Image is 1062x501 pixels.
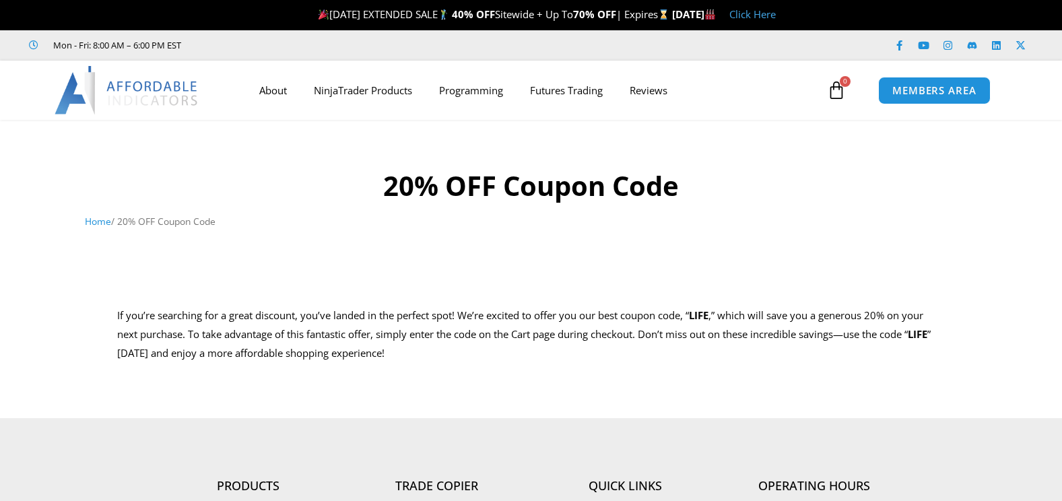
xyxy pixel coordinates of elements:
[319,9,329,20] img: 🎉
[343,479,531,494] h4: Trade Copier
[300,75,426,106] a: NinjaTrader Products
[659,9,669,20] img: ⌛
[85,215,111,228] a: Home
[892,86,976,96] span: MEMBERS AREA
[616,75,681,106] a: Reviews
[840,76,851,87] span: 0
[908,327,927,341] strong: LIFE
[85,167,977,205] h1: 20% OFF Coupon Code
[315,7,672,21] span: [DATE] EXTENDED SALE Sitewide + Up To | Expires
[531,479,720,494] h4: Quick Links
[246,75,300,106] a: About
[55,66,199,114] img: LogoAI | Affordable Indicators – NinjaTrader
[154,479,343,494] h4: Products
[517,75,616,106] a: Futures Trading
[705,9,715,20] img: 🏭
[720,479,908,494] h4: Operating Hours
[50,37,181,53] span: Mon - Fri: 8:00 AM – 6:00 PM EST
[426,75,517,106] a: Programming
[200,38,402,52] iframe: Customer reviews powered by Trustpilot
[438,9,449,20] img: 🏌️‍♂️
[452,7,495,21] strong: 40% OFF
[807,71,866,110] a: 0
[246,75,824,106] nav: Menu
[573,7,616,21] strong: 70% OFF
[672,7,716,21] strong: [DATE]
[85,213,977,230] nav: Breadcrumb
[878,77,991,104] a: MEMBERS AREA
[689,308,708,322] strong: LIFE
[117,306,945,363] p: If you’re searching for a great discount, you’ve landed in the perfect spot! We’re excited to off...
[729,7,776,21] a: Click Here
